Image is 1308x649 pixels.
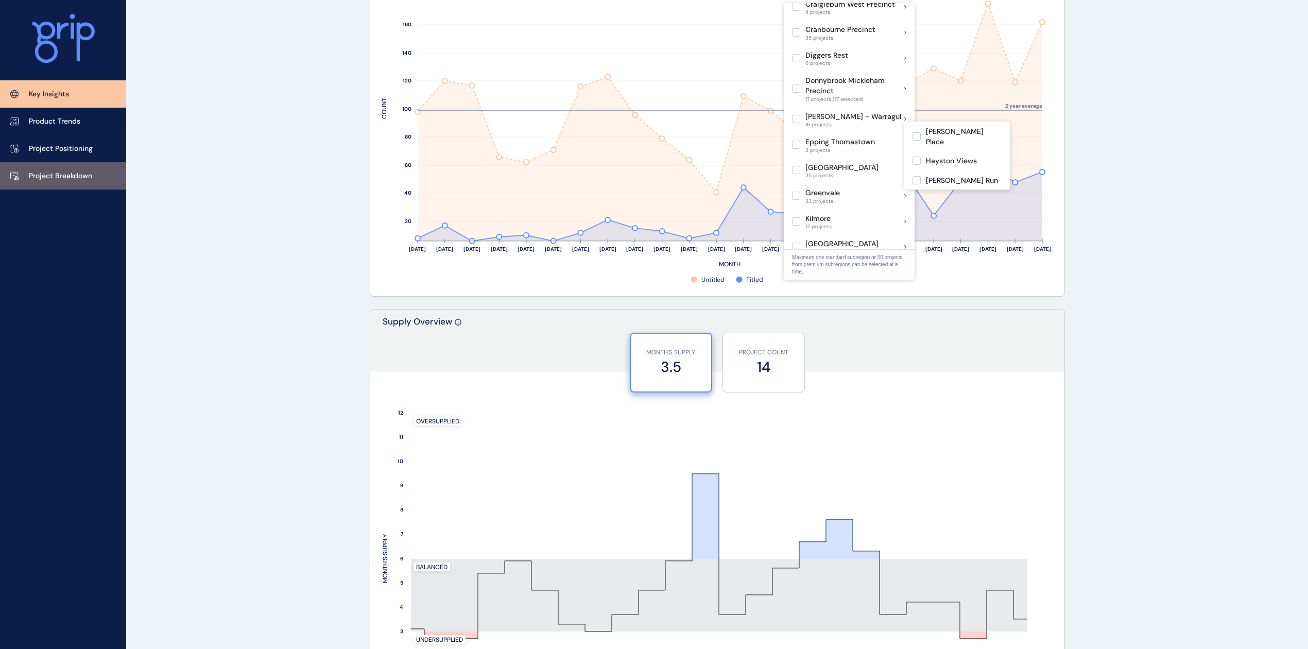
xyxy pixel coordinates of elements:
text: [DATE] [626,246,643,252]
text: 40 [404,190,411,197]
text: 80 [405,134,411,141]
p: Donnybrook Mickleham Precinct [805,76,904,96]
text: 12 [398,410,403,417]
span: 23 projects [805,198,840,204]
text: 5 [400,580,403,587]
p: Project Positioning [29,144,93,154]
text: COUNT [380,98,388,119]
text: 60 [405,162,411,169]
text: 4 [400,604,403,611]
text: 3 [400,628,403,635]
text: 9 [400,483,403,489]
text: MONTH'S SUPPLY [381,534,389,583]
p: [PERSON_NAME] Place [926,127,1002,147]
text: [DATE] [545,246,562,252]
text: 140 [402,50,411,57]
text: [DATE] [599,246,616,252]
text: 8 [400,507,403,514]
text: 6 [400,556,403,562]
label: 14 [728,357,799,377]
text: 120 [403,78,411,84]
text: [DATE] [463,246,480,252]
p: Diggers Rest [805,50,848,61]
text: 2 year average [1005,103,1042,109]
p: Kilmore [805,214,832,224]
span: 4 projects [805,9,895,15]
p: Project Breakdown [29,171,92,181]
text: [DATE] [490,246,507,252]
span: 3 projects [805,147,875,153]
p: Epping Thomastown [805,137,875,147]
text: [DATE] [436,246,453,252]
p: MONTH'S SUPPLY [636,348,706,357]
text: 10 [398,458,403,465]
p: Greenvale [805,188,840,198]
span: 35 projects [805,35,875,41]
p: [GEOGRAPHIC_DATA] [805,239,879,249]
text: [DATE] [708,246,725,252]
text: 11 [399,434,403,441]
p: Supply Overview [383,316,452,371]
span: 6 projects [805,60,848,66]
text: [DATE] [1034,246,1051,252]
p: [PERSON_NAME] Run [926,176,998,186]
text: [DATE] [735,246,752,252]
span: 25 projects [805,173,879,179]
text: 160 [403,22,411,28]
p: [GEOGRAPHIC_DATA] [805,163,879,173]
text: MONTH [719,260,741,268]
span: 16 projects [805,122,901,128]
text: [DATE] [409,246,426,252]
text: [DATE] [681,246,698,252]
p: Maximum one standard subregion or 50 projects from premium subregions can be selected at a time. [792,254,906,276]
text: [DATE] [979,246,996,252]
p: Key Insights [29,89,69,99]
p: Product Trends [29,116,80,127]
text: 20 [405,218,411,225]
text: [DATE] [925,246,942,252]
text: [DATE] [762,246,779,252]
text: [DATE] [518,246,535,252]
text: 7 [401,531,404,538]
p: [PERSON_NAME] - Warragul [805,112,901,122]
p: Cranbourne Precinct [805,25,875,35]
label: 3.5 [636,357,706,377]
span: 12 projects [805,224,832,230]
p: Hayston Views [926,156,977,166]
text: [DATE] [952,246,969,252]
span: 17 projects (17 selected) [805,96,904,103]
p: PROJECT COUNT [728,348,799,357]
text: [DATE] [572,246,589,252]
text: [DATE] [1007,246,1024,252]
text: 100 [402,106,411,113]
text: [DATE] [653,246,670,252]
